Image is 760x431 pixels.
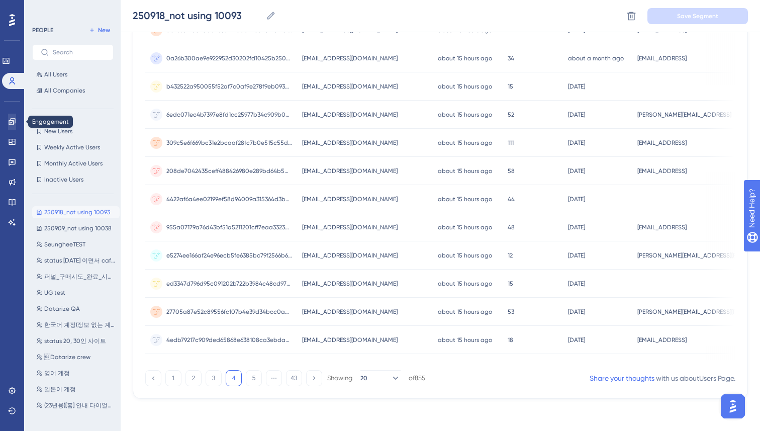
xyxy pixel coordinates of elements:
time: about 15 hours ago [438,196,492,203]
span: Need Help? [24,3,63,15]
span: 0a26b300ae9e922952d30202fd10425b250afd84c915d76d375a96a3fe498761 [166,54,292,62]
span: 4edb79217c909ded65868e638108ca3ebda53929a99c168a4f3ce11d4da1028f [166,336,292,344]
span: 44 [508,195,515,203]
time: [DATE] [568,83,585,90]
span: 111 [508,139,514,147]
span: 일본어 계정 [44,385,76,393]
span: All Users [44,70,67,78]
time: about 15 hours ago [438,336,492,343]
span: 퍼널_구매시도_완료_시장대비50등이하&딜오너 없음&KO [44,273,116,281]
button: status 20, 30인 사이트 [32,335,120,347]
button: UG test [32,287,120,299]
span: 955a07179a76d43bf51a5211201cff7eaa332308babb419d6b18562edc6fc7b1 [166,223,292,231]
span: [EMAIL_ADDRESS] [637,167,687,175]
span: 48 [508,223,515,231]
span: 18 [508,336,513,344]
button: All Users [32,68,114,80]
button: 43 [286,370,302,386]
span: [EMAIL_ADDRESS][DOMAIN_NAME] [302,336,398,344]
time: about 15 hours ago [438,55,492,62]
span: New [98,26,110,34]
span: 27705a87e52c89556fc107b4e39d34bcc0a841734b271b87a9797a9fa68789dd [166,308,292,316]
button: 20 [360,370,401,386]
span: [EMAIL_ADDRESS][DOMAIN_NAME] [302,195,398,203]
span: [EMAIL_ADDRESS][DOMAIN_NAME] [302,280,398,288]
span: SeungheeTEST [44,240,85,248]
time: about 15 hours ago [438,224,492,231]
button: 퍼널_구매시도_완료_시장대비50등이하&딜오너 없음&KO [32,271,120,283]
time: [DATE] [568,280,585,287]
span: 12 [508,251,513,260]
time: [DATE] [568,139,585,146]
time: [DATE] [568,27,585,34]
span: [EMAIL_ADDRESS][DOMAIN_NAME] [302,251,398,260]
time: [DATE] [568,196,585,203]
button: New [85,24,114,36]
span: 20 [360,374,367,382]
span: Monthly Active Users [44,159,103,167]
span: 4422af6a4ee02199ef58d94009a315364d3bd1e3b000a56dd2772c6ea606ee31 [166,195,292,203]
div: of 855 [409,374,425,383]
button: ⋯ [266,370,282,386]
input: Search [53,49,105,56]
span: Weekly Active Users [44,143,100,151]
button: 1 [165,370,181,386]
time: about 15 hours ago [438,308,492,315]
time: [DATE] [568,308,585,315]
span: 34 [508,54,514,62]
button: status [DATE] 이면서 cafe24 [32,254,120,267]
button: Weekly Active Users [32,141,114,153]
div: Showing [327,374,352,383]
span: status 20, 30인 사이트 [44,337,106,345]
span: [EMAIL_ADDRESS][DOMAIN_NAME] [302,111,398,119]
span: [EMAIL_ADDRESS][DOMAIN_NAME] [302,167,398,175]
span: [EMAIL_ADDRESS][DOMAIN_NAME] [302,308,398,316]
button: New Users [32,125,114,137]
time: about a month ago [568,55,624,62]
span: 58 [508,167,515,175]
time: about 15 hours ago [438,111,492,118]
button: All Companies [32,84,114,97]
span: (23년용)[홈] 안내 다이얼로그 (온보딩 충돌 제외) [44,401,116,409]
div: with us about Users Page . [590,372,735,384]
button: 영어 계정 [32,367,120,379]
div: PEOPLE [32,26,53,34]
span: Datarize crew [44,353,90,361]
time: about 15 hours ago [438,83,492,90]
span: [EMAIL_ADDRESS] [637,223,687,231]
button: (23년용)[홈] 안내 다이얼로그 (온보딩 충돌 제외) [32,399,120,411]
button: Monthly Active Users [32,157,114,169]
span: 53 [508,308,514,316]
time: about 15 hours ago [438,139,492,146]
time: [DATE] [568,252,585,259]
time: about 15 hours ago [438,280,492,287]
span: e5274ee166af24e96ecb5fe6385bc79f2566b6b7c419e0796fabef7ee8261cf0 [166,251,292,260]
button: Save Segment [647,8,748,24]
time: about 15 hours ago [438,252,492,259]
span: 6edc071ec4b7397e8fd1cc25977b34c909b05ecbf09d62148ea7562270c51ae1 [166,111,292,119]
span: [EMAIL_ADDRESS] [637,336,687,344]
span: 250918_not using 10093 [44,208,110,216]
span: Datarize QA [44,305,80,313]
button: 한국어 계정(정보 없는 계정 포함) [32,319,120,331]
span: b432522a950055f52af7c0af9e278f9eb09358e310e9505cfcdc7c7e6d4ca147 [166,82,292,91]
input: Segment Name [133,9,262,23]
time: [DATE] [568,224,585,231]
time: [DATE] [568,336,585,343]
span: ed3347d796d95c091202b722b3984c48cd978ea8fe06e819422ddf39e1acf944 [166,280,292,288]
span: All Companies [44,87,85,95]
span: [EMAIL_ADDRESS] [637,54,687,62]
button: 5 [246,370,262,386]
span: Inactive Users [44,176,83,184]
span: New Users [44,127,72,135]
span: [EMAIL_ADDRESS][DOMAIN_NAME] [302,223,398,231]
span: [EMAIL_ADDRESS][DOMAIN_NAME] [302,82,398,91]
time: about 15 hours ago [438,167,492,175]
button: Datarize crew [32,351,120,363]
time: about 15 hours ago [438,27,492,34]
time: [DATE] [568,111,585,118]
button: 3 [206,370,222,386]
span: 한국어 계정(정보 없는 계정 포함) [44,321,116,329]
